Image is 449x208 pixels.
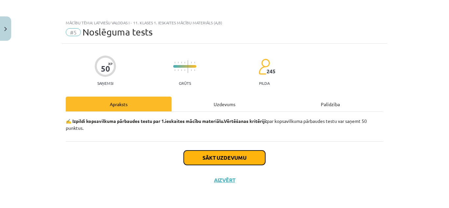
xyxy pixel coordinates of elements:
[101,64,110,73] div: 50
[277,97,383,111] div: Palīdzība
[267,68,275,74] span: 245
[184,62,185,63] img: icon-short-line-57e1e144782c952c97e751825c79c345078a6d821885a25fce030b3d8c18986b.svg
[184,150,265,165] button: Sākt uzdevumu
[95,81,116,85] p: Saņemsi
[188,60,188,73] img: icon-long-line-d9ea69661e0d244f92f715978eff75569469978d946b2353a9bb055b3ed8787d.svg
[172,97,277,111] div: Uzdevums
[181,62,182,63] img: icon-short-line-57e1e144782c952c97e751825c79c345078a6d821885a25fce030b3d8c18986b.svg
[83,27,153,37] span: Noslēguma tests
[66,97,172,111] div: Apraksts
[179,81,191,85] p: Grūts
[259,81,270,85] p: pilda
[258,58,270,75] img: students-c634bb4e5e11cddfef0936a35e636f08e4e9abd3cc4e673bd6f9a4125e45ecb1.svg
[175,69,175,71] img: icon-short-line-57e1e144782c952c97e751825c79c345078a6d821885a25fce030b3d8c18986b.svg
[66,28,81,36] span: #5
[224,118,267,124] strong: Vērtēšanas kritēriji:
[212,177,237,183] button: Aizvērt
[66,118,224,124] b: ✍️ Izpildi kopsavilkuma pārbaudes testu par 1.ieskaites mācību materiālu.
[181,69,182,71] img: icon-short-line-57e1e144782c952c97e751825c79c345078a6d821885a25fce030b3d8c18986b.svg
[66,118,383,131] p: par kopsavilkuma pārbaudes testu var saņemt 50 punktus.
[184,69,185,71] img: icon-short-line-57e1e144782c952c97e751825c79c345078a6d821885a25fce030b3d8c18986b.svg
[4,27,7,31] img: icon-close-lesson-0947bae3869378f0d4975bcd49f059093ad1ed9edebbc8119c70593378902aed.svg
[175,62,175,63] img: icon-short-line-57e1e144782c952c97e751825c79c345078a6d821885a25fce030b3d8c18986b.svg
[108,62,112,65] span: XP
[66,20,383,25] div: Mācību tēma: Latviešu valodas i - 11. klases 1. ieskaites mācību materiāls (a,b)
[194,62,195,63] img: icon-short-line-57e1e144782c952c97e751825c79c345078a6d821885a25fce030b3d8c18986b.svg
[194,69,195,71] img: icon-short-line-57e1e144782c952c97e751825c79c345078a6d821885a25fce030b3d8c18986b.svg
